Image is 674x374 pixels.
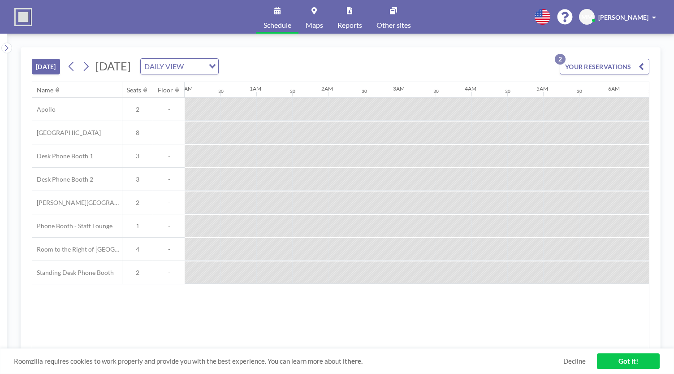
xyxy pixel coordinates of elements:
span: - [153,175,185,183]
span: - [153,129,185,137]
span: Phone Booth - Staff Lounge [32,222,112,230]
span: - [153,152,185,160]
span: - [153,245,185,253]
div: Floor [158,86,173,94]
span: 3 [122,152,153,160]
input: Search for option [186,61,203,72]
span: - [153,105,185,113]
div: Name [37,86,53,94]
img: organization-logo [14,8,32,26]
p: 2 [555,54,566,65]
span: [GEOGRAPHIC_DATA] [32,129,101,137]
div: 30 [362,88,367,94]
span: [PERSON_NAME] [598,13,648,21]
span: 2 [122,269,153,277]
button: [DATE] [32,59,60,74]
span: Reports [337,22,362,29]
span: 2 [122,105,153,113]
div: 2AM [321,85,333,92]
div: 3AM [393,85,405,92]
span: Room to the Right of [GEOGRAPHIC_DATA] [32,245,122,253]
div: 6AM [608,85,620,92]
span: Standing Desk Phone Booth [32,269,114,277]
div: 12AM [178,85,193,92]
span: 4 [122,245,153,253]
span: Roomzilla requires cookies to work properly and provide you with the best experience. You can lea... [14,357,563,365]
span: - [153,222,185,230]
span: Maps [306,22,323,29]
div: 30 [218,88,224,94]
span: [DATE] [95,59,131,73]
span: Apollo [32,105,56,113]
span: - [153,269,185,277]
span: MM [581,13,593,21]
div: Search for option [141,59,218,74]
span: - [153,199,185,207]
div: 5AM [536,85,548,92]
div: 30 [505,88,510,94]
div: 4AM [465,85,476,92]
span: [PERSON_NAME][GEOGRAPHIC_DATA] [32,199,122,207]
div: 30 [648,88,654,94]
span: Desk Phone Booth 1 [32,152,93,160]
span: Schedule [264,22,291,29]
a: here. [347,357,363,365]
div: 30 [433,88,439,94]
div: 1AM [250,85,261,92]
div: 30 [577,88,582,94]
button: YOUR RESERVATIONS2 [560,59,649,74]
div: 30 [290,88,295,94]
div: Seats [127,86,141,94]
span: 3 [122,175,153,183]
span: Desk Phone Booth 2 [32,175,93,183]
span: 1 [122,222,153,230]
span: DAILY VIEW [143,61,186,72]
a: Decline [563,357,586,365]
span: 2 [122,199,153,207]
a: Got it! [597,353,660,369]
span: Other sites [376,22,411,29]
span: 8 [122,129,153,137]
